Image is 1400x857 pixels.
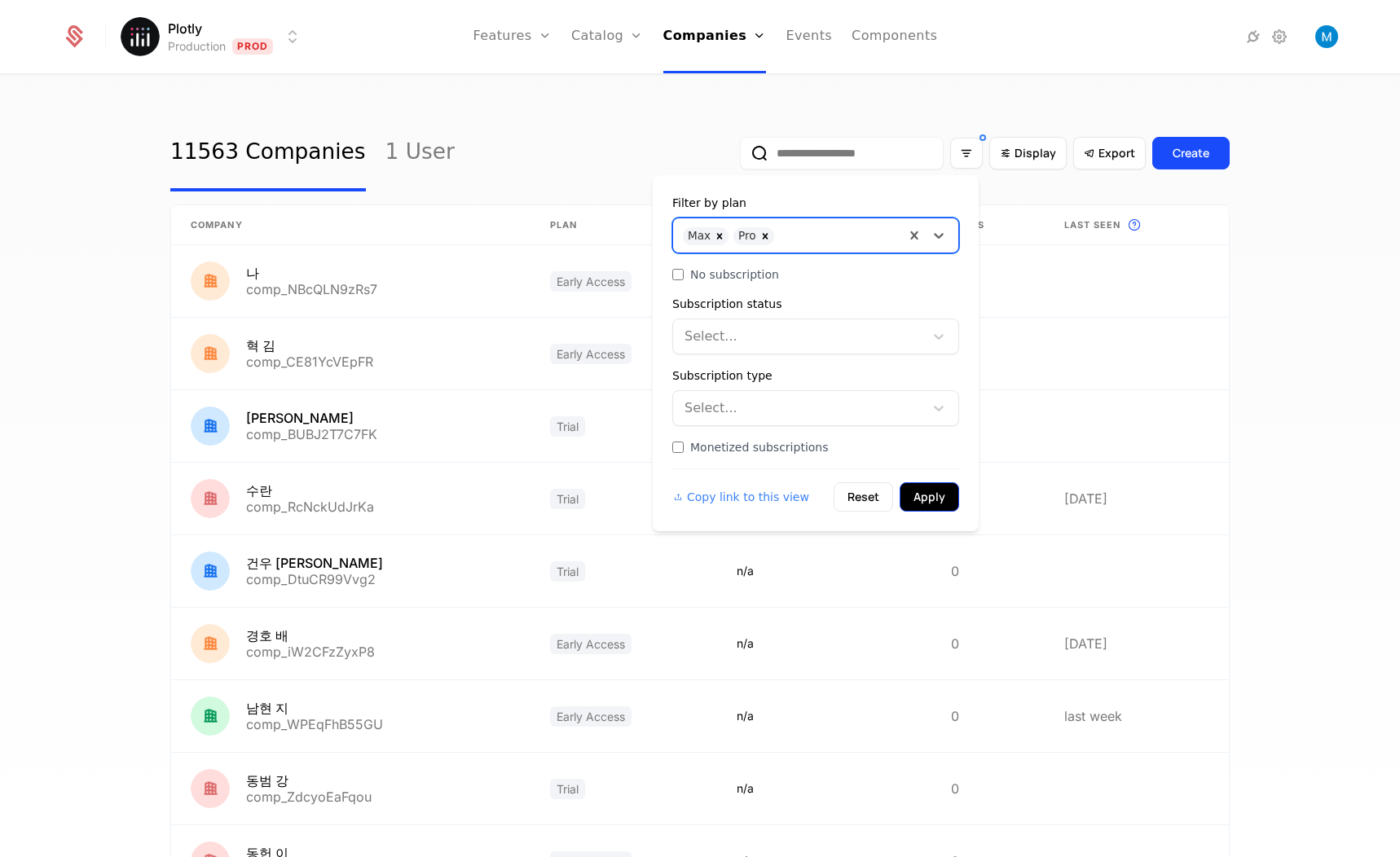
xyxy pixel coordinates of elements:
[685,327,916,346] div: Select...
[931,205,1045,245] th: Users
[1015,145,1056,161] span: Display
[672,489,809,505] button: Copy link to this view
[1173,145,1209,161] div: Create
[711,227,729,245] div: Remove Max
[687,489,809,505] span: Copy link to this view
[1073,137,1146,169] button: Export
[738,227,756,245] div: Pro
[688,227,711,245] div: Max
[690,266,779,283] span: No subscription
[989,137,1067,169] button: Display
[168,19,202,38] span: Plotly
[531,205,718,245] th: Plan
[170,115,366,191] a: 11563 Companies
[900,482,959,512] button: Apply
[653,175,979,531] div: Filter options
[1270,27,1289,46] a: Settings
[1315,25,1338,48] button: Open user button
[950,138,983,169] button: Filter options
[1064,218,1121,232] span: Last seen
[1152,137,1230,169] button: Create
[168,38,226,55] div: Production
[834,482,893,512] button: Reset
[1098,145,1135,161] span: Export
[690,439,829,455] span: Monetized subscriptions
[232,38,274,55] span: Prod
[756,227,774,245] div: Remove Pro
[125,19,303,55] button: Select environment
[672,195,959,211] div: Filter by plan
[685,398,916,418] div: Select...
[1315,25,1338,48] img: Matthew Brown
[385,115,455,191] a: 1 User
[672,296,959,312] div: Subscription status
[171,205,531,245] th: Company
[672,367,959,384] div: Subscription type
[121,17,160,56] img: Plotly
[1244,27,1263,46] a: Integrations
